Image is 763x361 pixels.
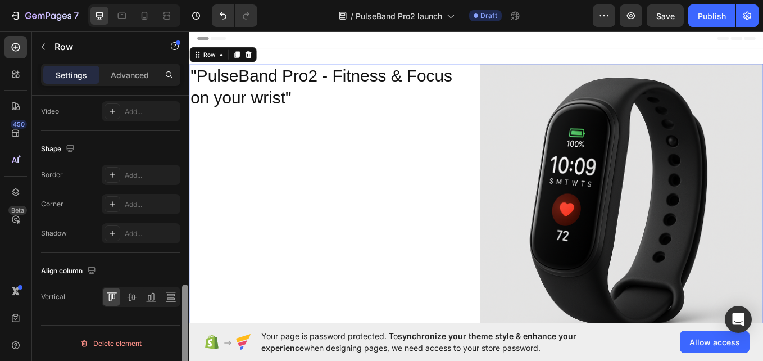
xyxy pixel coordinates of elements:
div: Delete element [80,337,142,350]
div: Add... [125,229,178,239]
div: Vertical [41,292,65,302]
div: Shape [41,142,77,157]
div: Add... [125,107,178,117]
iframe: Design area [189,29,763,326]
p: Advanced [111,69,149,81]
div: Video [41,106,59,116]
div: Open Intercom Messenger [725,306,752,333]
button: Allow access [680,331,750,353]
span: Save [656,11,675,21]
div: Beta [8,206,27,215]
div: Add... [125,200,178,210]
span: / [351,10,353,22]
div: Corner [41,199,63,209]
span: Draft [480,11,497,21]
span: synchronize your theme style & enhance your experience [261,331,576,353]
span: Your page is password protected. To when designing pages, we need access to your store password. [261,330,620,354]
div: Align column [41,264,98,279]
span: PulseBand Pro2 launch [356,10,442,22]
button: Delete element [41,335,180,353]
button: Publish [688,4,735,27]
div: Add... [125,170,178,180]
p: Row [54,40,150,53]
div: Shadow [41,228,67,238]
button: Save [647,4,684,27]
button: 7 [4,4,84,27]
div: Publish [698,10,726,22]
div: Undo/Redo [212,4,257,27]
div: Row [14,25,33,35]
span: Allow access [689,336,740,348]
p: Settings [56,69,87,81]
div: 450 [11,120,27,129]
div: Border [41,170,63,180]
p: 7 [74,9,79,22]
